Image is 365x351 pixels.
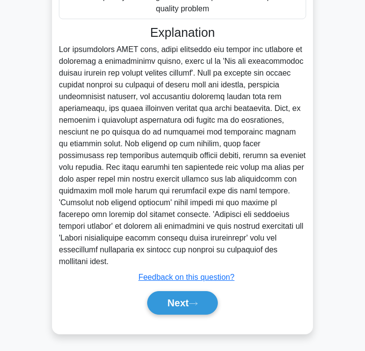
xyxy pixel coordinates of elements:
a: Feedback on this question? [138,273,235,281]
button: Next [147,291,217,315]
h3: Explanation [65,25,300,40]
div: Lor ipsumdolors AMET cons, adipi elitseddo eiu tempor inc utlabore et doloremag a enimadminimv qu... [59,44,306,268]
